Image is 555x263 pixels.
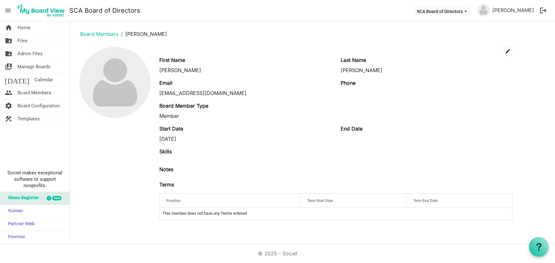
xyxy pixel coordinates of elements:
span: Position [166,199,181,203]
a: SCA Board of Directors [69,4,140,17]
span: Manage Boards [17,60,51,73]
label: Phone [341,79,356,87]
label: End Date [341,125,363,132]
span: Partner Web [5,218,35,231]
img: My Board View Logo [16,3,67,18]
label: Board Member Type [159,102,208,110]
label: Email [159,79,172,87]
a: My Board View Logo [16,3,69,18]
span: Term Start Date [307,199,333,203]
span: Glass Register [5,192,39,205]
div: new [52,196,61,200]
span: Board Members [17,86,51,99]
span: menu [2,4,14,17]
button: SCA Board of Directors dropdownbutton [413,7,471,16]
span: Board Configuration [17,99,60,112]
div: Member [159,112,331,120]
span: Calendar [34,73,53,86]
label: Start Date [159,125,183,132]
span: settings [5,99,12,112]
label: Notes [159,165,173,173]
button: logout [537,4,550,17]
span: people [5,86,12,99]
span: edit [505,48,511,54]
span: Term End Date [413,199,438,203]
label: Last Name [341,56,366,64]
a: [PERSON_NAME] [490,4,537,17]
span: Frontier [5,231,25,244]
span: Sumac [5,205,23,218]
span: switch_account [5,60,12,73]
span: [DATE] [5,73,29,86]
div: [PERSON_NAME] [159,66,331,74]
div: [DATE] [159,135,331,143]
li: [PERSON_NAME] [118,30,167,38]
td: This member does not have any Terms entered [160,207,512,219]
span: Societ makes exceptional software to support nonprofits. [3,170,67,189]
span: folder_shared [5,47,12,60]
a: © 2025 - Societ [258,250,297,257]
span: Admin Files [17,47,43,60]
span: Files [17,34,28,47]
label: Skills [159,148,172,155]
span: home [5,21,12,34]
span: folder_shared [5,34,12,47]
label: Terms [159,181,174,188]
a: Board Members [80,31,118,37]
div: [PERSON_NAME] [341,66,512,74]
span: construction [5,112,12,125]
label: First Name [159,56,185,64]
div: [EMAIL_ADDRESS][DOMAIN_NAME] [159,89,331,97]
span: Home [17,21,31,34]
button: edit [503,47,512,56]
img: no-profile-picture.svg [80,47,150,118]
span: Templates [17,112,40,125]
img: no-profile-picture.svg [477,4,490,17]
